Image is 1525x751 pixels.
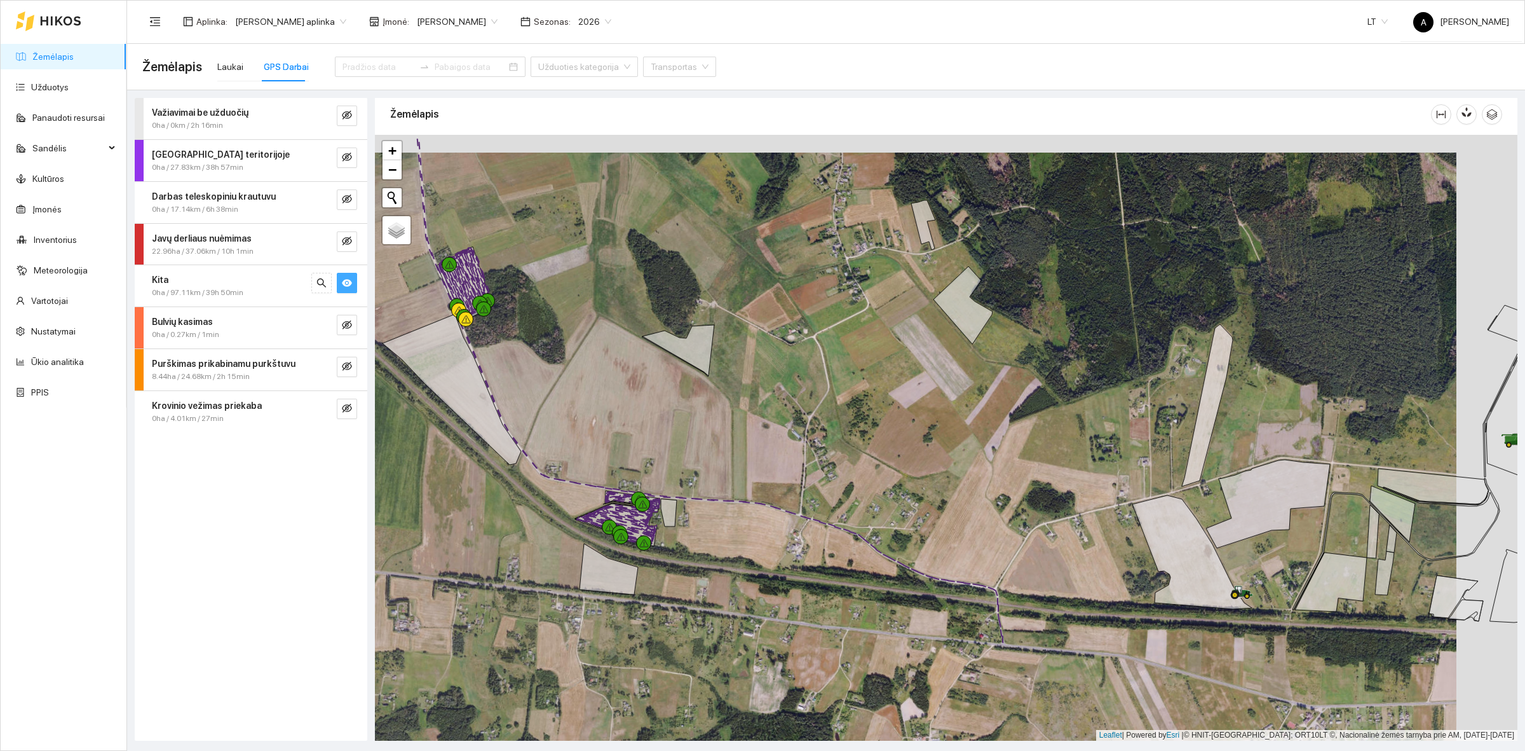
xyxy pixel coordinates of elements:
[1432,109,1451,120] span: column-width
[152,317,213,327] strong: Bulvių kasimas
[342,403,352,415] span: eye-invisible
[31,357,84,367] a: Ūkio analitika
[31,296,68,306] a: Vartotojai
[31,387,49,397] a: PPIS
[337,399,357,419] button: eye-invisible
[1167,731,1180,740] a: Esri
[135,182,367,223] div: Darbas teleskopiniu krautuvu0ha / 17.14km / 6h 38mineye-invisible
[342,152,352,164] span: eye-invisible
[342,110,352,122] span: eye-invisible
[1096,730,1517,741] div: | Powered by © HNIT-[GEOGRAPHIC_DATA]; ORT10LT ©, Nacionalinė žemės tarnyba prie AM, [DATE]-[DATE]
[1182,731,1184,740] span: |
[217,60,243,74] div: Laukai
[390,96,1431,132] div: Žemėlapis
[31,326,76,336] a: Nustatymai
[32,52,74,62] a: Žemėlapis
[337,231,357,252] button: eye-invisible
[342,361,352,373] span: eye-invisible
[316,278,327,290] span: search
[383,15,409,29] span: Įmonė :
[152,120,223,132] span: 0ha / 0km / 2h 16min
[135,98,367,139] div: Važiavimai be užduočių0ha / 0km / 2h 16mineye-invisible
[34,265,88,275] a: Meteorologija
[152,162,243,174] span: 0ha / 27.83km / 38h 57min
[342,320,352,332] span: eye-invisible
[419,62,430,72] span: to
[383,160,402,179] a: Zoom out
[142,57,202,77] span: Žemėlapis
[152,413,224,425] span: 0ha / 4.01km / 27min
[388,162,396,177] span: −
[152,287,243,299] span: 0ha / 97.11km / 39h 50min
[31,82,69,92] a: Užduotys
[337,273,357,293] button: eye
[337,357,357,377] button: eye-invisible
[342,60,414,74] input: Pradžios data
[417,12,498,31] span: Jerzy Gvozdovič
[1431,104,1451,125] button: column-width
[383,216,410,244] a: Layers
[135,307,367,348] div: Bulvių kasimas0ha / 0.27km / 1mineye-invisible
[152,149,290,160] strong: [GEOGRAPHIC_DATA] teritorijoje
[152,203,238,216] span: 0ha / 17.14km / 6h 38min
[534,15,571,29] span: Sezonas :
[435,60,506,74] input: Pabaigos data
[337,148,357,168] button: eye-invisible
[32,135,105,161] span: Sandėlis
[383,141,402,160] a: Zoom in
[135,349,367,390] div: Purškimas prikabinamu purkštuvu8.44ha / 24.68km / 2h 15mineye-invisible
[264,60,309,74] div: GPS Darbai
[383,188,402,207] button: Initiate a new search
[152,275,168,285] strong: Kita
[1421,12,1427,32] span: A
[419,62,430,72] span: swap-right
[152,371,250,383] span: 8.44ha / 24.68km / 2h 15min
[1413,17,1509,27] span: [PERSON_NAME]
[235,12,346,31] span: Jerzy Gvozdovicz aplinka
[337,315,357,335] button: eye-invisible
[578,12,611,31] span: 2026
[152,191,276,202] strong: Darbas teleskopiniu krautuvu
[337,106,357,126] button: eye-invisible
[152,329,219,341] span: 0ha / 0.27km / 1min
[152,401,262,411] strong: Krovinio vežimas priekaba
[149,16,161,27] span: menu-fold
[135,140,367,181] div: [GEOGRAPHIC_DATA] teritorijoje0ha / 27.83km / 38h 57mineye-invisible
[342,236,352,248] span: eye-invisible
[152,245,254,258] span: 22.96ha / 37.06km / 10h 1min
[135,265,367,307] div: Kita0ha / 97.11km / 39h 50minsearcheye
[32,174,64,184] a: Kultūros
[135,391,367,432] div: Krovinio vežimas priekaba0ha / 4.01km / 27mineye-invisible
[32,204,62,214] a: Įmonės
[34,235,77,245] a: Inventorius
[196,15,227,29] span: Aplinka :
[183,17,193,27] span: layout
[520,17,531,27] span: calendar
[342,194,352,206] span: eye-invisible
[311,273,332,293] button: search
[142,9,168,34] button: menu-fold
[1099,731,1122,740] a: Leaflet
[135,224,367,265] div: Javų derliaus nuėmimas22.96ha / 37.06km / 10h 1mineye-invisible
[152,359,295,369] strong: Purškimas prikabinamu purkštuvu
[388,142,396,158] span: +
[152,107,248,118] strong: Važiavimai be užduočių
[337,189,357,210] button: eye-invisible
[32,113,105,123] a: Panaudoti resursai
[152,233,252,244] strong: Javų derliaus nuėmimas
[369,17,379,27] span: shop
[342,278,352,290] span: eye
[1367,12,1388,31] span: LT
